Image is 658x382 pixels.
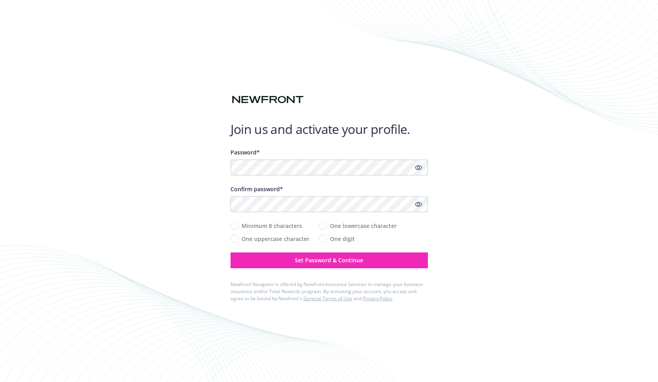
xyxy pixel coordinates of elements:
h1: Join us and activate your profile. [231,121,428,137]
span: One uppercase character [242,235,309,243]
span: Confirm password* [231,185,283,193]
img: Newfront logo [231,93,305,107]
button: Set Password & Continue [231,252,428,268]
span: One lowercase character [330,222,397,230]
a: Show password [414,199,423,209]
a: Privacy Policy [363,295,392,302]
a: General Terms of Use [304,295,352,302]
input: Confirm your unique password [231,196,428,212]
span: One digit [330,235,355,243]
input: Enter a unique password... [231,160,428,175]
span: Set Password & Continue [295,256,363,264]
div: Newfront Navigator is offered by Newfront Insurance Services to manage your business insurance an... [231,281,428,302]
a: Show password [414,163,423,172]
span: Minimum 8 characters [242,222,302,230]
span: Password* [231,149,260,156]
